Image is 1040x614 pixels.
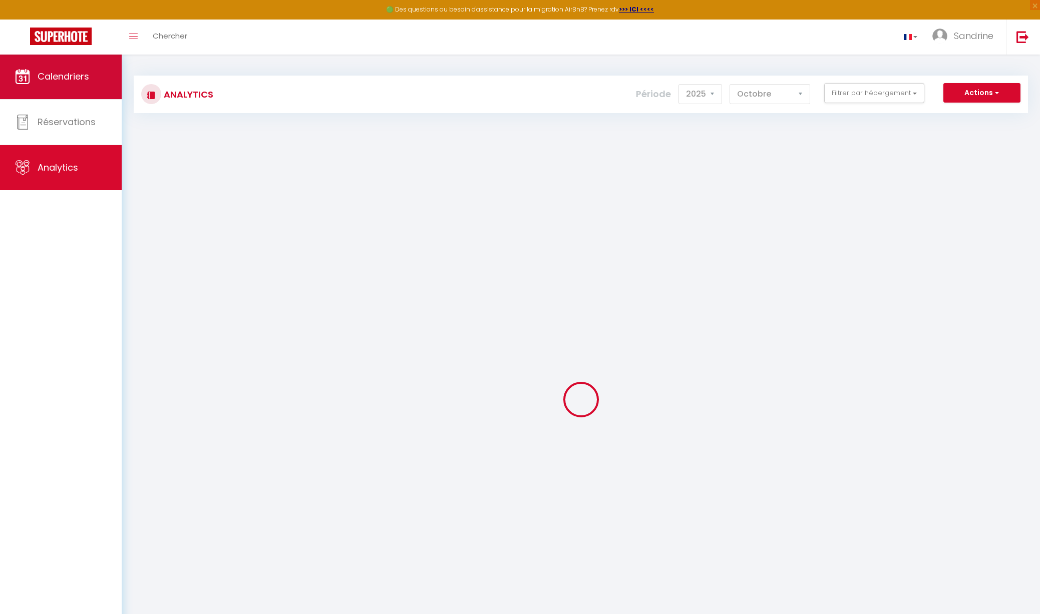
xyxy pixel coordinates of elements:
a: Chercher [145,20,195,55]
span: Sandrine [954,30,993,42]
button: Filtrer par hébergement [824,83,924,103]
a: ... Sandrine [925,20,1006,55]
h3: Analytics [161,83,213,106]
button: Actions [943,83,1020,103]
span: Analytics [38,161,78,174]
img: logout [1016,31,1029,43]
span: Calendriers [38,70,89,83]
img: Super Booking [30,28,92,45]
span: Chercher [153,31,187,41]
img: ... [932,29,947,44]
label: Période [636,83,671,105]
a: >>> ICI <<<< [619,5,654,14]
span: Réservations [38,116,96,128]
